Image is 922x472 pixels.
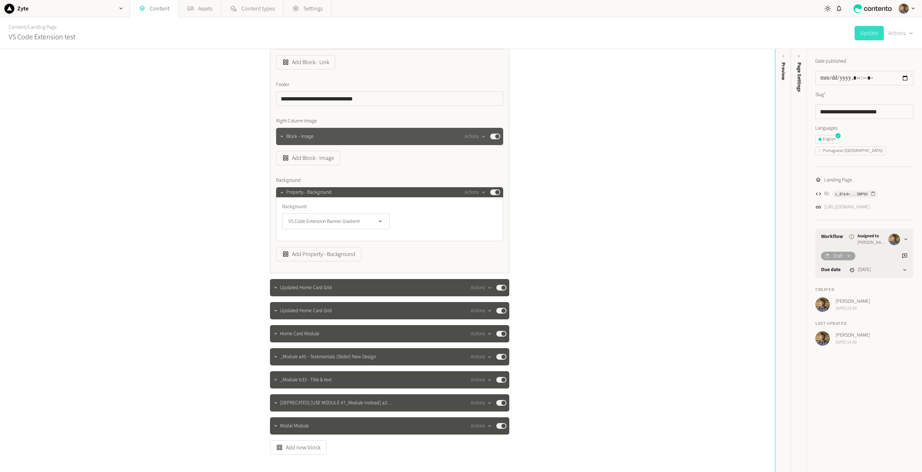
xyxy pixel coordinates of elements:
button: Actions [471,399,492,407]
button: Actions [471,376,492,384]
button: Actions [471,306,492,315]
button: Actions [465,132,486,141]
button: Actions [471,283,492,292]
span: Footer [276,81,289,89]
span: Background [276,177,301,184]
div: English [819,136,835,143]
span: [DATE] 14:09 [835,339,870,346]
span: Page Settings [795,62,803,92]
div: Preview [780,62,787,80]
span: Settings [303,4,323,13]
span: Content types [241,4,275,13]
button: Add Block - Link [276,55,335,69]
label: Slug [815,91,826,99]
button: Add Block - Image [276,151,340,165]
span: Property - Background [286,189,332,196]
span: Block - Image [286,133,314,140]
label: Languages [815,125,913,132]
span: Updated Home Card Grid [280,284,332,292]
span: Background [282,203,307,211]
button: Actions [471,329,492,338]
span: Draft [833,252,843,260]
button: VS Code Extension Banner Gradient [282,213,390,229]
div: Portuguese ([GEOGRAPHIC_DATA]) [819,148,883,154]
button: Actions [471,422,492,430]
a: Landing Page [28,23,57,31]
h4: Created [815,287,913,293]
a: [URL][DOMAIN_NAME] [824,203,870,211]
a: Workflow [821,233,843,241]
a: Content [9,23,26,31]
button: Add new block [270,440,327,455]
button: c_01k4r...5NP6H [832,190,878,198]
button: Portuguese ([GEOGRAPHIC_DATA]) [815,147,886,155]
span: [PERSON_NAME] [835,332,870,339]
button: Actions [888,26,913,40]
button: Actions [465,188,486,197]
img: Péter Soltész [815,297,830,312]
time: [DATE] [858,266,871,274]
button: Actions [471,352,492,361]
span: [PERSON_NAME] [835,298,870,305]
span: [DATE] 23:30 [835,305,870,312]
span: Right Column Image [276,117,317,125]
label: Due date [821,266,841,274]
img: Péter Soltész [888,234,900,245]
span: Landing Page [824,176,852,184]
img: Péter Soltész [899,4,909,14]
h2: Zyte [17,4,28,13]
span: Home Card Module [280,330,319,338]
span: _Module a45 - Testimonials (Slider) New Design [280,353,376,361]
span: Assigned to [857,233,886,239]
span: Updated Home Card Grid [280,307,332,315]
img: Zyte [4,4,14,14]
h2: VS Code Extension test [9,32,75,42]
span: c_01k4r...5NP6H [835,191,868,197]
span: [DEPRECATED] [USE MODULE 47_Module instead] a3D - Home Cards New Design [280,399,393,407]
span: ID: [824,190,829,198]
button: Add Property - Background [276,247,362,261]
span: / [26,23,28,31]
span: [PERSON_NAME] [857,239,886,246]
button: Draft [821,252,855,260]
h4: Last updated [815,320,913,327]
label: Date published [815,58,846,65]
button: English [815,135,839,144]
span: _Module b33 - Title & text [280,376,332,384]
span: Modal Module [280,422,309,430]
button: Update [855,26,884,40]
img: Péter Soltész [815,331,830,346]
